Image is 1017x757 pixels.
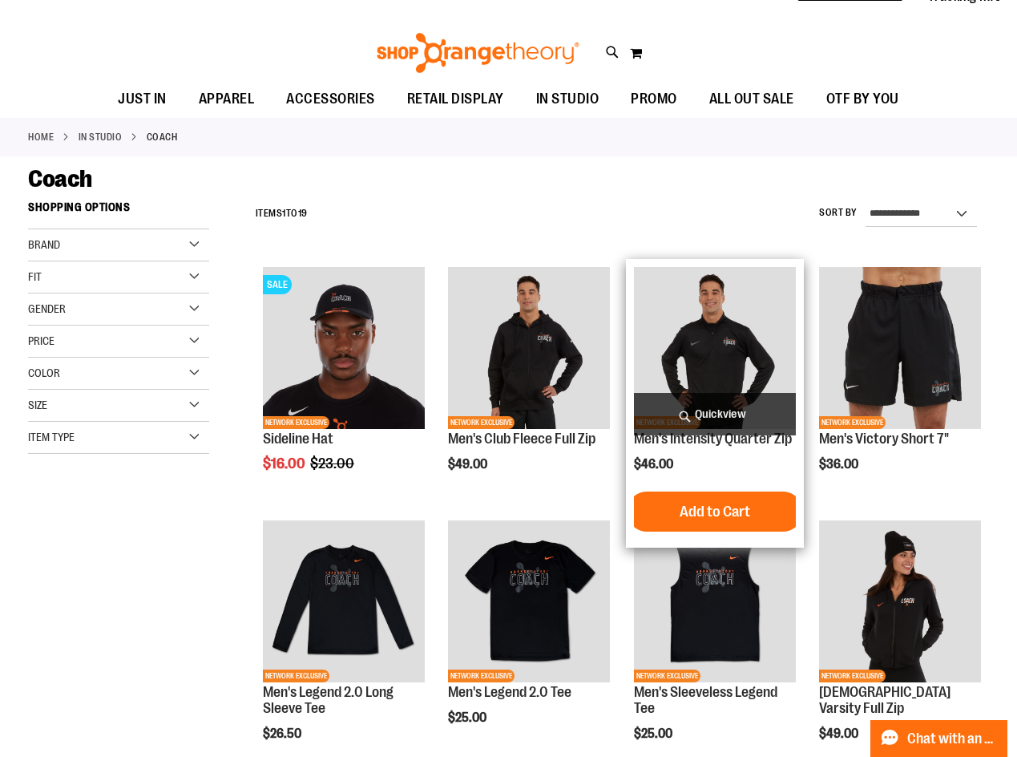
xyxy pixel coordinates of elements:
[634,457,676,472] span: $46.00
[263,416,329,429] span: NETWORK EXCLUSIVE
[819,206,858,220] label: Sort By
[536,81,599,117] span: IN STUDIO
[263,455,308,472] span: $16.00
[826,81,899,117] span: OTF BY YOU
[634,670,700,682] span: NETWORK EXCLUSIVE
[448,431,595,447] a: Men's Club Fleece Full Zip
[263,267,425,429] img: Sideline Hat primary image
[298,208,308,219] span: 19
[634,267,796,431] a: OTF Mens Coach FA23 Intensity Quarter Zip - Black primary imageNETWORK EXCLUSIVE
[680,503,750,520] span: Add to Cart
[634,520,796,682] img: OTF Mens Coach FA23 Legend Sleeveless Tee - Black primary image
[374,33,582,73] img: Shop Orangetheory
[634,727,675,741] span: $25.00
[634,520,796,685] a: OTF Mens Coach FA23 Legend Sleeveless Tee - Black primary imageNETWORK EXCLUSIVE
[634,267,796,429] img: OTF Mens Coach FA23 Intensity Quarter Zip - Black primary image
[819,267,981,429] img: OTF Mens Coach FA23 Victory Short - Black primary image
[819,520,981,685] a: OTF Ladies Coach FA23 Varsity Full Zip - Black primary imageNETWORK EXCLUSIVE
[631,81,677,117] span: PROMO
[28,302,66,315] span: Gender
[448,684,571,700] a: Men's Legend 2.0 Tee
[709,81,794,117] span: ALL OUT SALE
[28,130,54,144] a: Home
[28,399,47,411] span: Size
[286,81,375,117] span: ACCESSORIES
[448,670,515,682] span: NETWORK EXCLUSIVE
[819,727,861,741] span: $49.00
[819,416,886,429] span: NETWORK EXCLUSIVE
[627,492,803,532] button: Add to Cart
[118,81,167,117] span: JUST IN
[634,393,796,435] a: Quickview
[634,431,792,447] a: Men's Intensity Quarter Zip
[448,267,610,431] a: OTF Mens Coach FA23 Club Fleece Full Zip - Black primary imageNETWORK EXCLUSIVE
[634,684,777,716] a: Men's Sleeveless Legend Tee
[28,193,209,229] strong: Shopping Options
[263,520,425,682] img: OTF Mens Coach FA23 Legend 2.0 LS Tee - Black primary image
[310,455,357,472] span: $23.00
[448,267,610,429] img: OTF Mens Coach FA23 Club Fleece Full Zip - Black primary image
[263,727,304,741] span: $26.50
[263,275,292,294] span: SALE
[263,684,393,716] a: Men's Legend 2.0 Long Sleeve Tee
[28,366,60,379] span: Color
[199,81,255,117] span: APPAREL
[440,259,618,512] div: product
[448,520,610,682] img: OTF Mens Coach FA23 Legend 2.0 SS Tee - Black primary image
[263,431,333,447] a: Sideline Hat
[811,259,989,512] div: product
[28,431,75,443] span: Item Type
[819,267,981,431] a: OTF Mens Coach FA23 Victory Short - Black primary imageNETWORK EXCLUSIVE
[28,165,92,192] span: Coach
[255,259,433,512] div: product
[263,267,425,431] a: Sideline Hat primary imageSALENETWORK EXCLUSIVE
[819,457,861,472] span: $36.00
[819,431,949,447] a: Men's Victory Short 7"
[263,520,425,685] a: OTF Mens Coach FA23 Legend 2.0 LS Tee - Black primary imageNETWORK EXCLUSIVE
[819,520,981,682] img: OTF Ladies Coach FA23 Varsity Full Zip - Black primary image
[28,238,60,251] span: Brand
[448,710,489,725] span: $25.00
[448,416,515,429] span: NETWORK EXCLUSIVE
[407,81,504,117] span: RETAIL DISPLAY
[819,670,886,682] span: NETWORK EXCLUSIVE
[256,201,308,226] h2: Items to
[448,457,490,472] span: $49.00
[147,130,178,144] strong: Coach
[448,520,610,685] a: OTF Mens Coach FA23 Legend 2.0 SS Tee - Black primary imageNETWORK EXCLUSIVE
[907,731,998,747] span: Chat with an Expert
[626,259,804,548] div: product
[870,720,1008,757] button: Chat with an Expert
[819,684,950,716] a: [DEMOGRAPHIC_DATA] Varsity Full Zip
[282,208,286,219] span: 1
[79,130,123,144] a: IN STUDIO
[28,334,54,347] span: Price
[263,670,329,682] span: NETWORK EXCLUSIVE
[28,270,42,283] span: Fit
